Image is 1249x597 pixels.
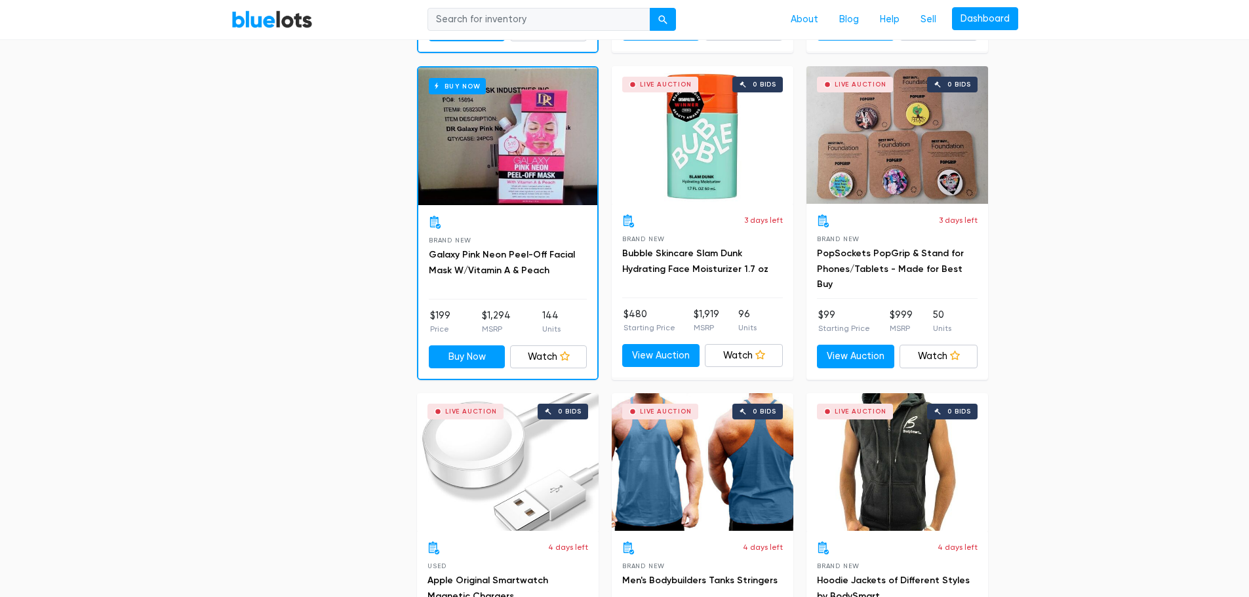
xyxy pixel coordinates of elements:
[738,322,757,334] p: Units
[910,7,947,32] a: Sell
[510,345,587,369] a: Watch
[612,66,793,204] a: Live Auction 0 bids
[933,322,951,334] p: Units
[622,235,665,242] span: Brand New
[622,344,700,368] a: View Auction
[835,81,886,88] div: Live Auction
[231,10,313,29] a: BlueLots
[429,78,486,94] h6: Buy Now
[780,7,829,32] a: About
[418,67,597,205] a: Buy Now
[430,323,450,335] p: Price
[705,344,783,368] a: Watch
[542,309,561,335] li: 144
[744,214,783,226] p: 3 days left
[817,562,860,569] span: Brand New
[806,66,988,204] a: Live Auction 0 bids
[900,345,978,368] a: Watch
[640,408,692,415] div: Live Auction
[624,307,675,334] li: $480
[640,81,692,88] div: Live Auction
[938,541,978,553] p: 4 days left
[482,323,511,335] p: MSRP
[622,562,665,569] span: Brand New
[890,322,913,334] p: MSRP
[694,322,719,334] p: MSRP
[482,309,511,335] li: $1,294
[427,562,446,569] span: Used
[445,408,497,415] div: Live Auction
[429,249,575,276] a: Galaxy Pink Neon Peel-Off Facial Mask W/Vitamin A & Peach
[933,308,951,334] li: 50
[743,541,783,553] p: 4 days left
[947,408,971,415] div: 0 bids
[939,214,978,226] p: 3 days left
[542,323,561,335] p: Units
[817,248,964,290] a: PopSockets PopGrip & Stand for Phones/Tablets - Made for Best Buy
[429,345,506,369] a: Buy Now
[890,308,913,334] li: $999
[694,307,719,334] li: $1,919
[612,393,793,531] a: Live Auction 0 bids
[430,309,450,335] li: $199
[429,237,471,244] span: Brand New
[817,345,895,368] a: View Auction
[738,307,757,334] li: 96
[624,322,675,334] p: Starting Price
[558,408,582,415] div: 0 bids
[622,248,768,275] a: Bubble Skincare Slam Dunk Hydrating Face Moisturizer 1.7 oz
[947,81,971,88] div: 0 bids
[427,8,650,31] input: Search for inventory
[818,322,870,334] p: Starting Price
[417,393,599,531] a: Live Auction 0 bids
[952,7,1018,31] a: Dashboard
[835,408,886,415] div: Live Auction
[869,7,910,32] a: Help
[817,235,860,242] span: Brand New
[753,81,776,88] div: 0 bids
[806,393,988,531] a: Live Auction 0 bids
[818,308,870,334] li: $99
[622,575,778,586] a: Men's Bodybuilders Tanks Stringers
[753,408,776,415] div: 0 bids
[829,7,869,32] a: Blog
[548,541,588,553] p: 4 days left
